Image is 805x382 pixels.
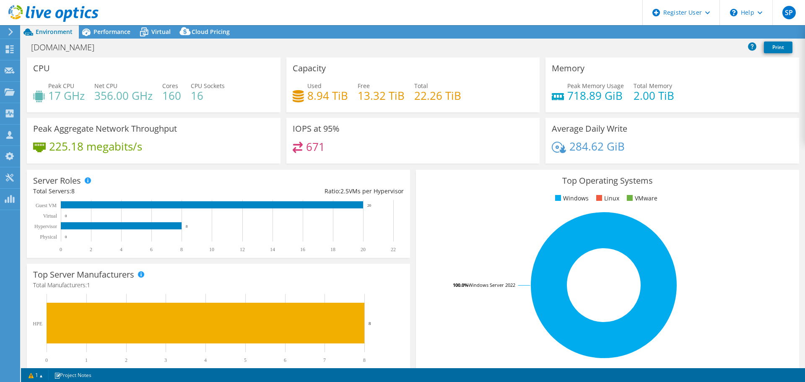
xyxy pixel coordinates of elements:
[730,9,737,16] svg: \n
[33,281,404,290] h4: Total Manufacturers:
[422,176,793,185] h3: Top Operating Systems
[363,357,366,363] text: 8
[634,91,674,100] h4: 2.00 TiB
[191,82,225,90] span: CPU Sockets
[764,42,792,53] a: Print
[414,91,461,100] h4: 22.26 TiB
[218,187,404,196] div: Ratio: VMs per Hypervisor
[191,91,225,100] h4: 16
[300,247,305,252] text: 16
[361,247,366,252] text: 20
[240,247,245,252] text: 12
[151,28,171,36] span: Virtual
[293,64,326,73] h3: Capacity
[93,28,130,36] span: Performance
[284,357,286,363] text: 6
[48,91,85,100] h4: 17 GHz
[244,357,247,363] text: 5
[162,91,181,100] h4: 160
[323,357,326,363] text: 7
[36,28,73,36] span: Environment
[48,82,74,90] span: Peak CPU
[453,282,468,288] tspan: 100.0%
[782,6,796,19] span: SP
[125,357,127,363] text: 2
[594,194,619,203] li: Linux
[43,213,57,219] text: Virtual
[180,247,183,252] text: 8
[33,187,218,196] div: Total Servers:
[468,282,515,288] tspan: Windows Server 2022
[23,370,49,380] a: 1
[94,91,153,100] h4: 356.00 GHz
[150,247,153,252] text: 6
[569,142,625,151] h4: 284.62 GiB
[33,270,134,279] h3: Top Server Manufacturers
[414,82,428,90] span: Total
[34,223,57,229] text: Hypervisor
[162,82,178,90] span: Cores
[307,91,348,100] h4: 8.94 TiB
[552,124,627,133] h3: Average Daily Write
[340,187,349,195] span: 2.5
[270,247,275,252] text: 14
[567,82,624,90] span: Peak Memory Usage
[40,234,57,240] text: Physical
[85,357,88,363] text: 1
[552,64,584,73] h3: Memory
[33,321,42,327] text: HPE
[33,64,50,73] h3: CPU
[120,247,122,252] text: 4
[358,82,370,90] span: Free
[36,203,57,208] text: Guest VM
[553,194,589,203] li: Windows
[48,370,97,380] a: Project Notes
[164,357,167,363] text: 3
[87,281,90,289] span: 1
[209,247,214,252] text: 10
[369,321,371,326] text: 8
[90,247,92,252] text: 2
[60,247,62,252] text: 0
[33,124,177,133] h3: Peak Aggregate Network Throughput
[49,142,142,151] h4: 225.18 megabits/s
[94,82,117,90] span: Net CPU
[192,28,230,36] span: Cloud Pricing
[45,357,48,363] text: 0
[567,91,624,100] h4: 718.89 GiB
[391,247,396,252] text: 22
[307,82,322,90] span: Used
[634,82,672,90] span: Total Memory
[625,194,657,203] li: VMware
[65,214,67,218] text: 0
[33,176,81,185] h3: Server Roles
[65,235,67,239] text: 0
[27,43,107,52] h1: [DOMAIN_NAME]
[186,224,188,229] text: 8
[204,357,207,363] text: 4
[71,187,75,195] span: 8
[306,142,325,151] h4: 671
[367,203,371,208] text: 20
[358,91,405,100] h4: 13.32 TiB
[330,247,335,252] text: 18
[293,124,340,133] h3: IOPS at 95%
